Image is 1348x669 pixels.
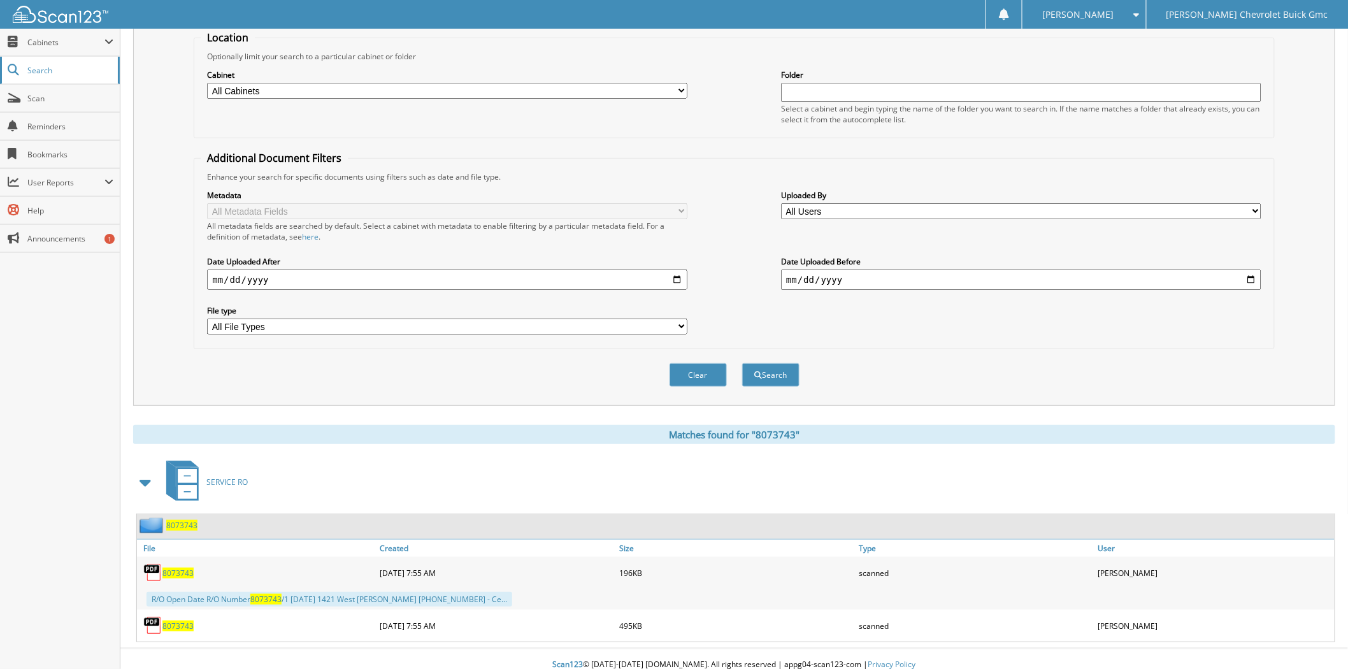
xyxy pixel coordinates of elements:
legend: Additional Document Filters [201,151,348,165]
span: 8073743 [250,594,282,605]
span: [PERSON_NAME] [1043,11,1114,18]
div: Optionally limit your search to a particular cabinet or folder [201,51,1267,62]
span: Announcements [27,233,113,244]
button: Search [742,363,799,387]
label: Folder [781,69,1261,80]
input: start [207,270,687,290]
div: [DATE] 7:55 AM [376,560,616,586]
a: here [302,231,319,242]
span: Bookmarks [27,149,113,160]
img: folder2.png [140,517,166,533]
span: [PERSON_NAME] Chevrolet Buick Gmc [1166,11,1328,18]
a: User [1095,540,1335,557]
iframe: Chat Widget [1284,608,1348,669]
label: File type [207,305,687,316]
span: SERVICE RO [206,477,248,487]
div: scanned [856,560,1095,586]
span: Help [27,205,113,216]
button: Clear [670,363,727,387]
div: 1 [104,234,115,244]
label: Date Uploaded Before [781,256,1261,267]
a: 8073743 [162,568,194,579]
a: 8073743 [162,621,194,631]
label: Uploaded By [781,190,1261,201]
span: Scan [27,93,113,104]
a: File [137,540,376,557]
div: [PERSON_NAME] [1095,613,1335,638]
div: Enhance your search for specific documents using filters such as date and file type. [201,171,1267,182]
span: Reminders [27,121,113,132]
label: Metadata [207,190,687,201]
legend: Location [201,31,255,45]
div: 495KB [616,613,856,638]
a: Size [616,540,856,557]
div: 196KB [616,560,856,586]
span: User Reports [27,177,104,188]
label: Date Uploaded After [207,256,687,267]
div: [PERSON_NAME] [1095,560,1335,586]
a: Type [856,540,1095,557]
label: Cabinet [207,69,687,80]
a: Created [376,540,616,557]
span: Search [27,65,111,76]
span: Cabinets [27,37,104,48]
img: PDF.png [143,563,162,582]
a: 8073743 [166,520,197,531]
div: Select a cabinet and begin typing the name of the folder you want to search in. If the name match... [781,103,1261,125]
img: scan123-logo-white.svg [13,6,108,23]
div: scanned [856,613,1095,638]
div: R/O Open Date R/O Number /1 [DATE] 1421 West [PERSON_NAME] [PHONE_NUMBER] - Ce... [147,592,512,607]
input: end [781,270,1261,290]
div: All metadata fields are searched by default. Select a cabinet with metadata to enable filtering b... [207,220,687,242]
div: [DATE] 7:55 AM [376,613,616,638]
a: SERVICE RO [159,457,248,507]
div: Matches found for "8073743" [133,425,1335,444]
img: PDF.png [143,616,162,635]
